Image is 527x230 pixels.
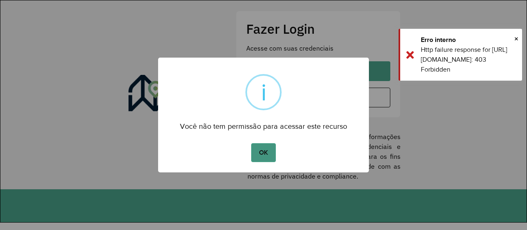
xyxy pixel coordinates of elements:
div: i [261,76,266,109]
button: OK [251,143,275,162]
div: Erro interno [421,35,516,45]
button: Close [514,33,518,45]
span: × [514,33,518,45]
div: Você não tem permissão para acessar este recurso [158,114,369,133]
div: Http failure response for [URL][DOMAIN_NAME]: 403 Forbidden [421,45,516,74]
